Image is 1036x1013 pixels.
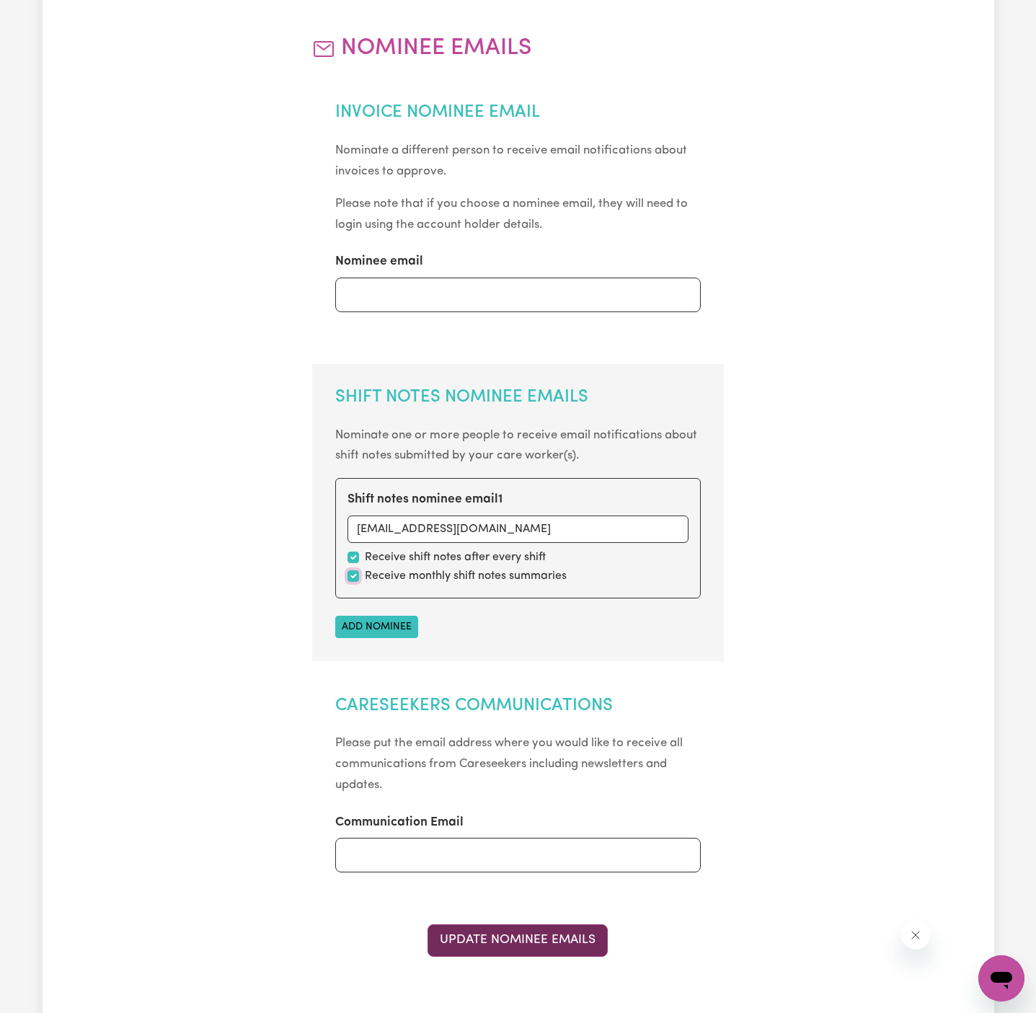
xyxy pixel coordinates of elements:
h2: Invoice Nominee Email [335,102,701,123]
iframe: Close message [901,921,930,950]
small: Please put the email address where you would like to receive all communications from Careseekers ... [335,737,683,791]
label: Shift notes nominee email 1 [347,490,502,509]
label: Receive shift notes after every shift [365,549,546,566]
label: Nominee email [335,252,423,271]
label: Communication Email [335,813,464,832]
small: Nominate a different person to receive email notifications about invoices to approve. [335,144,687,177]
label: Receive monthly shift notes summaries [365,567,567,585]
h2: Careseekers Communications [335,696,701,717]
span: Need any help? [9,10,87,22]
button: Add nominee [335,616,418,638]
small: Please note that if you choose a nominee email, they will need to login using the account holder ... [335,198,688,231]
small: Nominate one or more people to receive email notifications about shift notes submitted by your ca... [335,429,697,462]
h2: Nominee Emails [312,35,724,62]
button: Update Nominee Emails [428,924,608,956]
h2: Shift Notes Nominee Emails [335,387,701,408]
iframe: Button to launch messaging window [978,955,1024,1001]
